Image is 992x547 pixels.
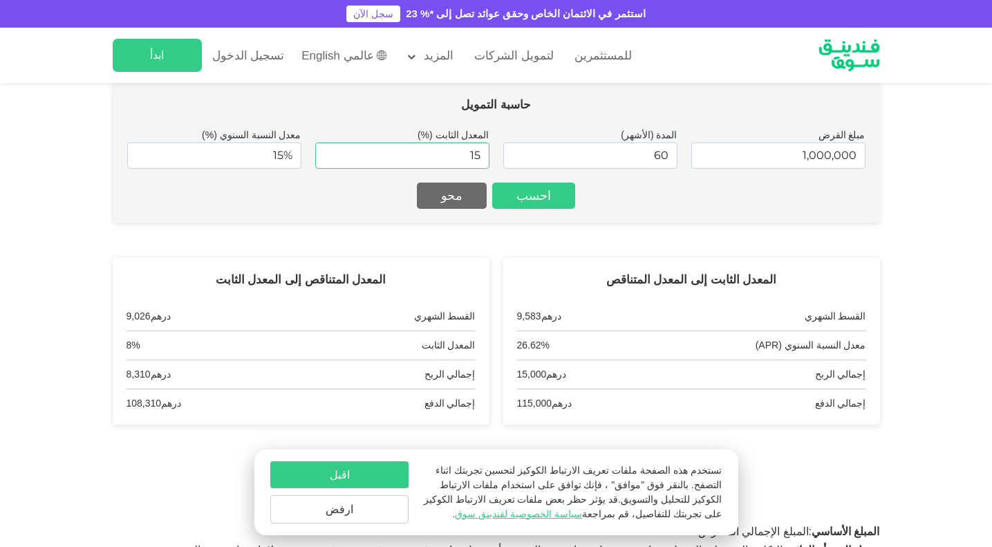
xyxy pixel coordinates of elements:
[517,369,547,380] span: 15,000
[422,338,476,353] div: المعدل الثابت
[517,309,561,324] div: درهم
[424,367,476,382] div: إجمالي الربح
[270,495,409,523] button: ارفض
[424,49,453,62] span: المزيد
[517,338,550,353] div: 26.62%
[815,396,866,411] div: إجمالي الدفع
[571,44,635,67] a: للمستثمرين
[127,309,171,324] div: درهم
[517,398,552,409] span: 115,000
[127,398,162,409] span: 108,310
[418,129,489,140] label: المعدل الثابت (%)
[695,526,808,537] span: المبلغ الإجمالي المقترض.
[127,96,865,114] div: حاسبة التمويل
[517,367,567,382] div: درهم
[209,44,285,67] a: تسجيل الدخول
[417,183,487,209] button: محو
[756,338,866,353] div: معدل النسبة السنوي (APR)
[492,183,575,209] button: احسب
[818,129,865,140] label: مبلغ القرض
[414,309,476,324] div: القسط الشهري
[805,309,866,324] div: القسط الشهري
[113,524,880,539] div: :
[270,461,409,488] button: اقبل
[127,338,140,353] div: 8%
[517,310,541,322] span: 9,583
[422,463,721,521] p: تستخدم هذه الصفحة ملفات تعريف الارتباط الكوكيز لتحسين تجربتك اثناء التصفح. بالنقر فوق "موافق" ، ف...
[212,49,285,62] span: تسجيل الدخول
[202,129,301,140] label: معدل النسبة السنوي (%)
[346,6,400,22] a: سجل الآن
[127,367,171,382] div: درهم
[453,508,671,519] span: للتفاصيل، قم بمراجعة .
[803,31,896,80] img: Logo
[815,367,866,382] div: إجمالي الربح
[127,369,151,380] span: 8,310
[424,396,476,411] div: إجمالي الدفع
[127,310,151,322] span: 9,026
[127,271,476,289] div: المعدل المتناقص إلى المعدل الثابت
[517,271,866,289] div: المعدل الثابت إلى المعدل المتناقص
[812,526,879,537] strong: المبلغ الأساسي
[455,508,582,519] a: سياسة الخصوصية لفندينق سوق
[517,396,572,411] div: درهم
[377,50,387,60] img: SA Flag
[621,129,677,140] label: المدة (الأشهر)
[406,6,645,22] div: استثمر في الائتمان الخاص وحقق عوائد تصل إلى *% 23
[471,44,557,67] a: لتمويل الشركات
[127,396,182,411] div: درهم
[301,48,374,64] span: عالمي English
[150,49,164,61] span: ابدأ
[424,494,722,519] span: قد يؤثر حظر بعض ملفات تعريف الارتباط الكوكيز على تجربتك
